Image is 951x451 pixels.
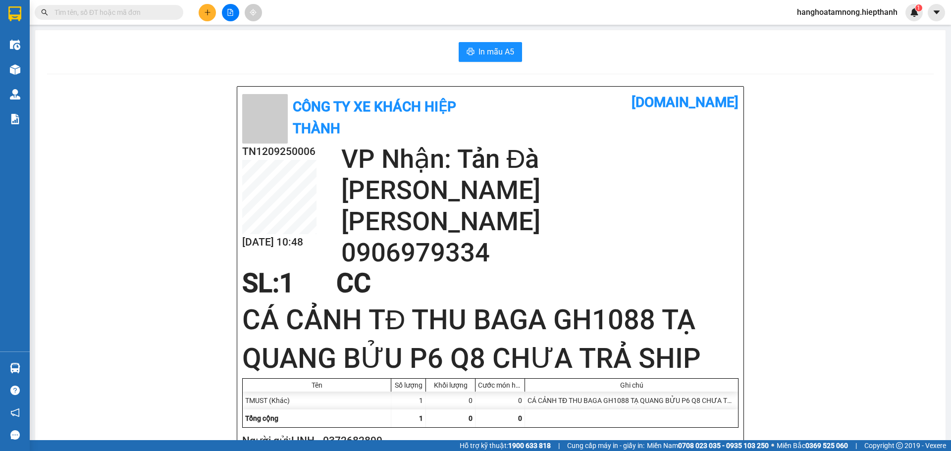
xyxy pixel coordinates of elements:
[855,440,857,451] span: |
[910,8,919,17] img: icon-new-feature
[10,64,20,75] img: warehouse-icon
[10,40,20,50] img: warehouse-icon
[789,6,905,18] span: hanghoatamnong.hiepthanh
[475,392,525,409] div: 0
[391,392,426,409] div: 1
[243,392,391,409] div: TMUST (Khác)
[10,89,20,100] img: warehouse-icon
[227,9,234,16] span: file-add
[678,442,769,450] strong: 0708 023 035 - 0935 103 250
[558,440,560,451] span: |
[250,9,257,16] span: aim
[10,408,20,417] span: notification
[478,46,514,58] span: In mẫu A5
[394,381,423,389] div: Số lượng
[632,94,739,110] b: [DOMAIN_NAME]
[242,234,317,251] h2: [DATE] 10:48
[222,4,239,21] button: file-add
[647,440,769,451] span: Miền Nam
[54,7,171,18] input: Tìm tên, số ĐT hoặc mã đơn
[460,440,551,451] span: Hỗ trợ kỹ thuật:
[204,9,211,16] span: plus
[419,414,423,422] span: 1
[242,301,739,378] h1: CÁ CẢNH TĐ THU BAGA GH1088 TẠ QUANG BỬU P6 Q8 CHƯA TRẢ SHIP
[242,268,279,299] span: SL:
[10,114,20,124] img: solution-icon
[10,363,20,373] img: warehouse-icon
[245,414,278,422] span: Tổng cộng
[469,414,473,422] span: 0
[10,386,20,395] span: question-circle
[41,9,48,16] span: search
[915,4,922,11] sup: 1
[341,175,739,237] h2: [PERSON_NAME] [PERSON_NAME]
[245,381,388,389] div: Tên
[567,440,644,451] span: Cung cấp máy in - giấy in:
[932,8,941,17] span: caret-down
[777,440,848,451] span: Miền Bắc
[279,268,294,299] span: 1
[525,392,738,409] div: CÁ CẢNH TĐ THU BAGA GH1088 TẠ QUANG BỬU P6 Q8 CHƯA TRẢ SHIP
[10,430,20,440] span: message
[896,442,903,449] span: copyright
[242,433,735,449] h2: Người gửi: LINH - 0372682899
[428,381,473,389] div: Khối lượng
[508,442,551,450] strong: 1900 633 818
[459,42,522,62] button: printerIn mẫu A5
[928,4,945,21] button: caret-down
[467,48,475,57] span: printer
[242,144,317,160] h2: TN1209250006
[341,144,739,175] h2: VP Nhận: Tản Đà
[199,4,216,21] button: plus
[478,381,522,389] div: Cước món hàng
[426,392,475,409] div: 0
[917,4,920,11] span: 1
[330,268,377,298] div: CC
[8,6,21,21] img: logo-vxr
[341,237,739,268] h2: 0906979334
[293,99,456,137] b: Công Ty xe khách HIỆP THÀNH
[245,4,262,21] button: aim
[518,414,522,422] span: 0
[771,444,774,448] span: ⚪️
[805,442,848,450] strong: 0369 525 060
[528,381,736,389] div: Ghi chú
